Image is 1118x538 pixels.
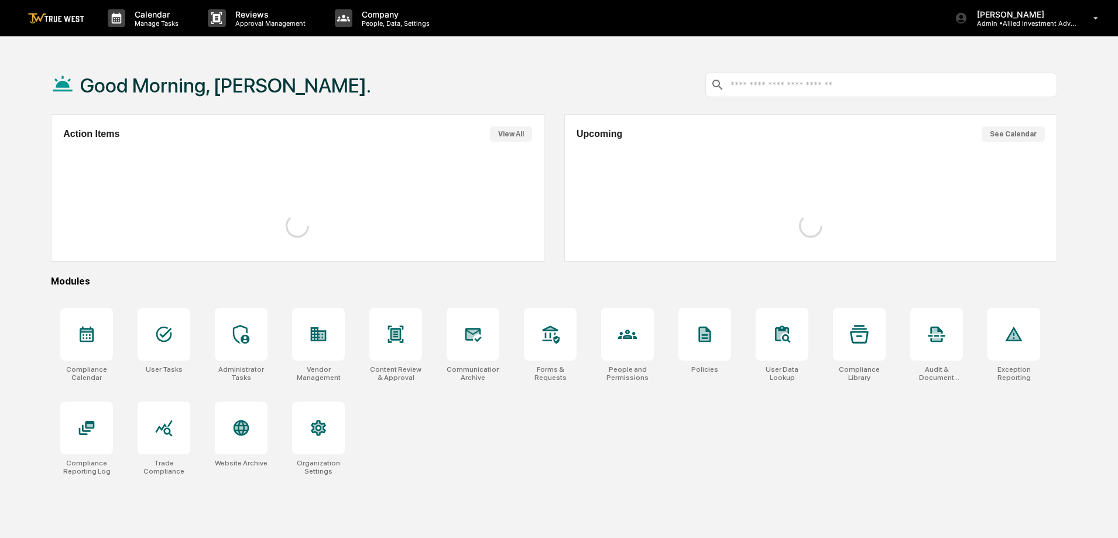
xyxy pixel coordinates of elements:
[352,19,435,28] p: People, Data, Settings
[447,365,499,382] div: Communications Archive
[292,459,345,475] div: Organization Settings
[63,129,119,139] h2: Action Items
[226,19,311,28] p: Approval Management
[369,365,422,382] div: Content Review & Approval
[28,13,84,24] img: logo
[910,365,963,382] div: Audit & Document Logs
[968,19,1076,28] p: Admin • Allied Investment Advisors
[138,459,190,475] div: Trade Compliance
[982,126,1045,142] button: See Calendar
[80,74,371,97] h1: Good Morning, [PERSON_NAME].
[226,9,311,19] p: Reviews
[490,126,532,142] button: View All
[51,276,1057,287] div: Modules
[691,365,718,373] div: Policies
[146,365,183,373] div: User Tasks
[215,459,268,467] div: Website Archive
[60,365,113,382] div: Compliance Calendar
[987,365,1040,382] div: Exception Reporting
[125,19,184,28] p: Manage Tasks
[125,9,184,19] p: Calendar
[756,365,808,382] div: User Data Lookup
[60,459,113,475] div: Compliance Reporting Log
[968,9,1076,19] p: [PERSON_NAME]
[524,365,577,382] div: Forms & Requests
[833,365,886,382] div: Compliance Library
[215,365,268,382] div: Administrator Tasks
[352,9,435,19] p: Company
[577,129,622,139] h2: Upcoming
[292,365,345,382] div: Vendor Management
[601,365,654,382] div: People and Permissions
